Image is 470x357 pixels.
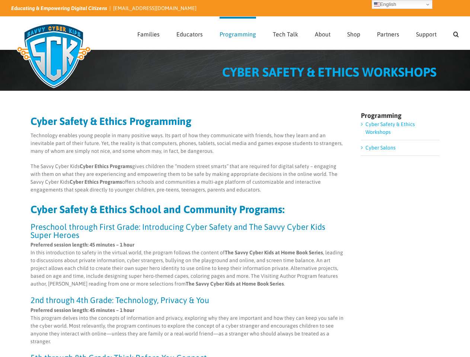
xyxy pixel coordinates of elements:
[31,242,134,248] strong: Preferred session length: 45 minutes – 1 hour
[365,121,415,135] a: Cyber Safety & Ethics Workshops
[273,31,298,37] span: Tech Talk
[31,306,345,345] p: This program delves into the concepts of information and privacy, exploring why they are importan...
[176,17,203,49] a: Educators
[31,223,345,239] h3: Preschool through First Grade: Introducing Cyber Safety and The Savvy Cyber Kids Super Heroes
[273,17,298,49] a: Tech Talk
[374,1,380,7] img: en
[137,17,459,49] nav: Main Menu
[222,65,437,79] span: CYBER SAFETY & ETHICS WORKSHOPS
[347,31,360,37] span: Shop
[11,19,96,93] img: Savvy Cyber Kids Logo
[416,17,437,49] a: Support
[11,5,107,11] i: Educating & Empowering Digital Citizens
[377,31,399,37] span: Partners
[31,132,345,155] p: Technology enables young people in many positive ways. Its part of how they communicate with frie...
[176,31,203,37] span: Educators
[70,179,122,185] strong: Cyber Ethics Programs
[80,163,132,169] strong: Cyber Ethics Programs
[31,203,285,215] strong: Cyber Safety & Ethics School and Community Programs:
[365,145,396,151] a: Cyber Salons
[315,17,330,49] a: About
[137,17,160,49] a: Families
[31,296,345,304] h3: 2nd through 4th Grade: Technology, Privacy & You
[220,31,256,37] span: Programming
[416,31,437,37] span: Support
[186,281,284,287] strong: The Savvy Cyber Kids at Home Book Series
[315,31,330,37] span: About
[377,17,399,49] a: Partners
[347,17,360,49] a: Shop
[220,17,256,49] a: Programming
[361,112,439,119] h4: Programming
[31,307,134,313] strong: Preferred session length: 45 minutes – 1 hour
[137,31,160,37] span: Families
[31,241,345,288] p: In this introduction to safety in the virtual world, the program follows the content of , leading...
[113,5,196,11] a: [EMAIL_ADDRESS][DOMAIN_NAME]
[453,17,459,49] a: Search
[225,250,323,255] strong: The Savvy Cyber Kids at Home Book Series
[31,116,345,126] h2: Cyber Safety & Ethics Programming
[31,163,345,194] p: The Savvy Cyber Kids gives children the “modern street smarts” that are required for digital safe...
